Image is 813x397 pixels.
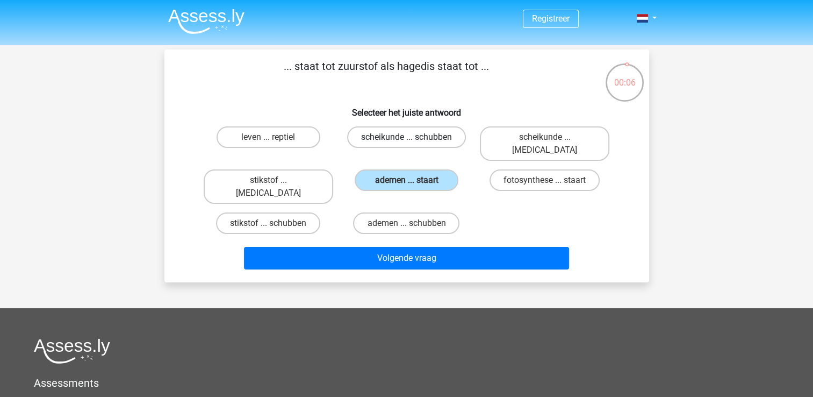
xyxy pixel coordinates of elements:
label: leven ... reptiel [217,126,320,148]
h5: Assessments [34,377,779,389]
img: Assessly [168,9,244,34]
label: ademen ... staart [355,169,458,191]
div: 00:06 [605,62,645,89]
button: Volgende vraag [244,247,569,270]
h6: Selecteer het juiste antwoord [182,99,632,118]
label: stikstof ... [MEDICAL_DATA] [204,169,333,204]
label: ademen ... schubben [353,212,459,234]
label: scheikunde ... schubben [347,126,466,148]
p: ... staat tot zuurstof als hagedis staat tot ... [182,58,592,90]
a: Registreer [532,13,570,24]
label: stikstof ... schubben [216,212,320,234]
label: fotosynthese ... staart [490,169,600,191]
label: scheikunde ... [MEDICAL_DATA] [480,126,609,161]
img: Assessly logo [34,338,110,364]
